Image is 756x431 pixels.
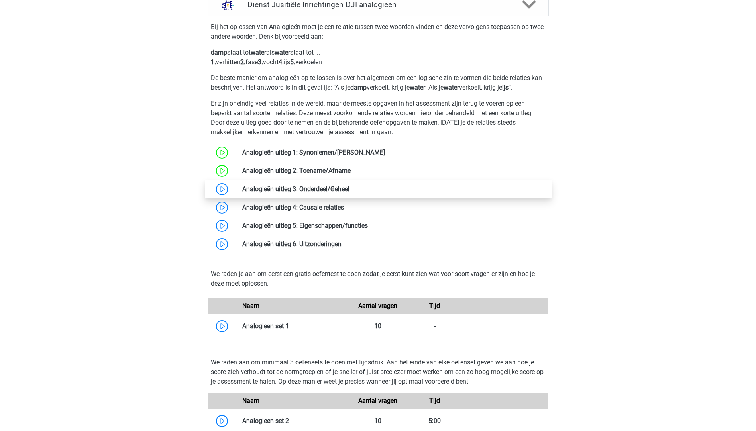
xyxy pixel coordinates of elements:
[211,49,227,56] b: damp
[211,358,546,386] p: We raden aan om minimaal 3 oefensets te doen met tijdsdruk. Aan het einde van elke oefenset geven...
[211,58,216,66] b: 1.
[236,221,548,231] div: Analogieën uitleg 5: Eigenschappen/functies
[258,58,263,66] b: 3.
[211,73,546,92] p: De beste manier om analogieën op te lossen is over het algemeen om een logische zin te vormen die...
[211,22,546,41] p: Bij het oplossen van Analogieën moet je een relatie tussen twee woorden vinden en deze vervolgens...
[236,166,548,176] div: Analogieën uitleg 2: Toename/Afname
[350,84,367,91] b: damp
[236,396,350,406] div: Naam
[279,58,284,66] b: 4.
[211,269,546,288] p: We raden je aan om eerst een gratis oefentest te doen zodat je eerst kunt zien wat voor soort vra...
[211,99,546,137] p: Er zijn oneindig veel relaties in de wereld, maar de meeste opgaven in het assessment zijn terug ...
[236,203,548,212] div: Analogieën uitleg 4: Causale relaties
[211,48,546,67] p: staat tot als staat tot ... verhitten fase vocht ijs verkoelen
[502,84,509,91] b: ijs
[236,239,548,249] div: Analogieën uitleg 6: Uitzonderingen
[444,84,459,91] b: water
[406,396,463,406] div: Tijd
[290,58,295,66] b: 5.
[350,396,406,406] div: Aantal vragen
[236,148,548,157] div: Analogieën uitleg 1: Synoniemen/[PERSON_NAME]
[236,184,548,194] div: Analogieën uitleg 3: Onderdeel/Geheel
[236,416,350,426] div: Analogieen set 2
[406,301,463,311] div: Tijd
[236,321,350,331] div: Analogieen set 1
[350,301,406,311] div: Aantal vragen
[236,301,350,311] div: Naam
[410,84,425,91] b: water
[240,58,245,66] b: 2.
[251,49,266,56] b: water
[275,49,290,56] b: water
